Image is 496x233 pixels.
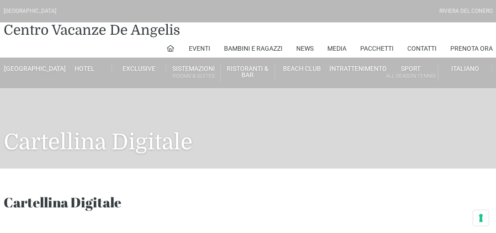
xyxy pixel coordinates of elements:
button: Le tue preferenze relative al consenso per le tecnologie di tracciamento [473,210,489,226]
span: Italiano [451,65,479,72]
a: Italiano [438,64,493,73]
a: Intrattenimento [330,64,384,73]
a: SportAll Season Tennis [384,64,438,81]
a: Media [327,39,347,58]
a: Pacchetti [360,39,394,58]
div: [GEOGRAPHIC_DATA] [4,7,56,16]
a: Contatti [407,39,437,58]
a: News [296,39,314,58]
a: Bambini e Ragazzi [224,39,283,58]
a: Exclusive [112,64,166,73]
h1: Cartellina Digitale [4,88,493,169]
small: Rooms & Suites [166,72,220,80]
h2: Cartellina Digitale [4,194,493,211]
a: SistemazioniRooms & Suites [166,64,221,81]
a: Centro Vacanze De Angelis [4,21,180,39]
a: [GEOGRAPHIC_DATA] [4,64,58,73]
a: Prenota Ora [450,39,493,58]
a: Ristoranti & Bar [221,64,275,79]
div: Riviera Del Conero [439,7,493,16]
a: Beach Club [275,64,330,73]
a: Hotel [58,64,112,73]
a: Eventi [189,39,210,58]
small: All Season Tennis [384,72,438,80]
